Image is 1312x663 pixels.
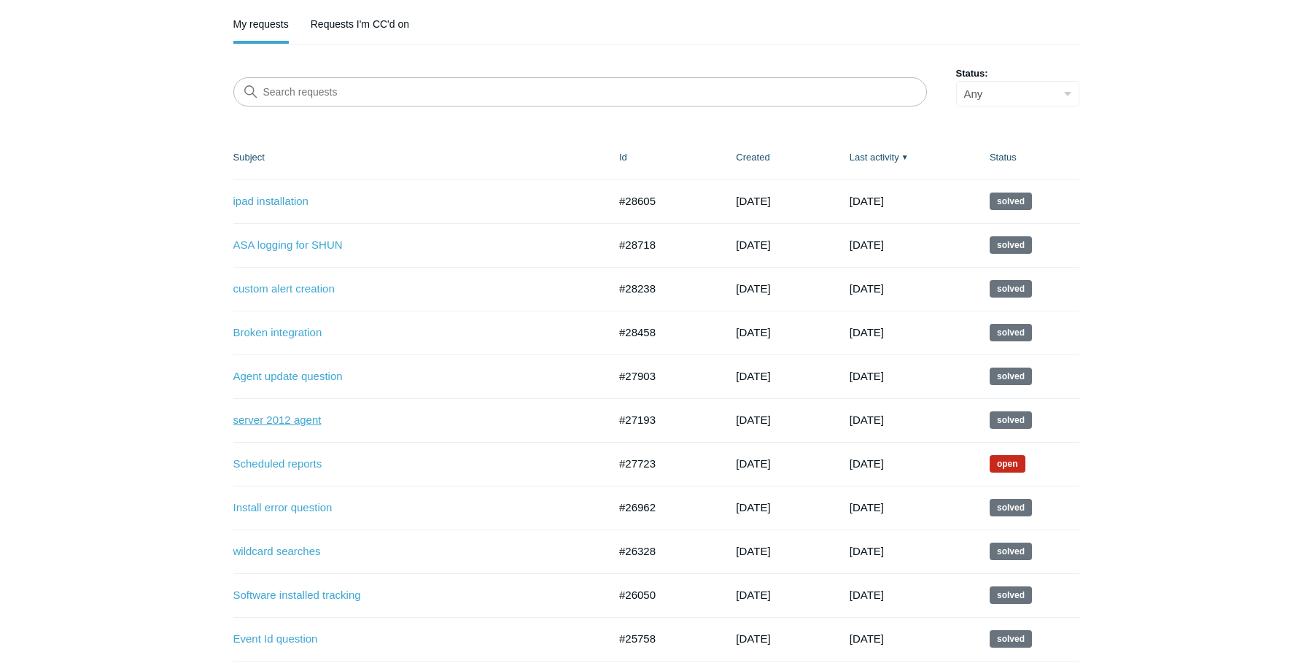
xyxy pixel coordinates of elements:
time: 07/20/2025, 13:02 [850,632,884,645]
time: 08/28/2025, 12:28 [850,457,884,470]
span: This request has been solved [990,324,1032,341]
time: 09/03/2025, 14:51 [736,370,770,382]
time: 09/10/2025, 11:03 [850,414,884,426]
a: Software installed tracking [233,587,586,604]
a: server 2012 agent [233,412,586,429]
td: #26328 [605,530,721,573]
td: #28238 [605,267,721,311]
a: ASA logging for SHUN [233,237,586,254]
time: 08/13/2025, 18:02 [850,545,884,557]
span: This request has been solved [990,368,1032,385]
a: wildcard searches [233,543,586,560]
td: #28718 [605,223,721,267]
span: This request has been solved [990,499,1032,516]
span: This request has been solved [990,543,1032,560]
time: 10/02/2025, 10:02 [850,326,884,338]
td: #27193 [605,398,721,442]
time: 09/25/2025, 15:37 [850,370,884,382]
time: 10/02/2025, 11:33 [736,195,770,207]
a: ipad installation [233,193,586,210]
time: 06/27/2025, 10:21 [736,632,770,645]
span: ▼ [901,152,909,163]
a: My requests [233,7,289,41]
time: 08/27/2025, 15:12 [736,457,770,470]
td: #28605 [605,179,721,223]
time: 08/01/2025, 16:00 [736,501,770,513]
input: Search requests [233,77,927,106]
time: 10/07/2025, 16:01 [850,239,884,251]
time: 08/03/2025, 11:02 [850,589,884,601]
td: #28458 [605,311,721,354]
a: Last activity▼ [850,152,899,163]
td: #26962 [605,486,721,530]
td: #27723 [605,442,721,486]
a: Install error question [233,500,586,516]
span: This request has been solved [990,630,1032,648]
time: 07/17/2025, 10:58 [736,545,770,557]
a: custom alert creation [233,281,586,298]
time: 10/03/2025, 17:02 [850,282,884,295]
th: Status [975,136,1079,179]
time: 10/06/2025, 14:19 [736,239,770,251]
td: #26050 [605,573,721,617]
a: Agent update question [233,368,586,385]
a: Requests I'm CC'd on [311,7,409,41]
span: This request has been solved [990,280,1032,298]
time: 09/19/2025, 10:35 [736,282,770,295]
time: 08/26/2025, 17:03 [850,501,884,513]
span: This request has been solved [990,236,1032,254]
time: 10/09/2025, 13:39 [850,195,884,207]
time: 07/09/2025, 14:46 [736,589,770,601]
a: Broken integration [233,325,586,341]
time: 09/26/2025, 13:47 [736,326,770,338]
label: Status: [956,66,1079,81]
td: #25758 [605,617,721,661]
a: Scheduled reports [233,456,586,473]
a: Event Id question [233,631,586,648]
time: 08/08/2025, 14:35 [736,414,770,426]
th: Id [605,136,721,179]
td: #27903 [605,354,721,398]
a: Created [736,152,769,163]
span: This request has been solved [990,193,1032,210]
span: This request has been solved [990,411,1032,429]
span: This request has been solved [990,586,1032,604]
span: We are working on a response for you [990,455,1025,473]
th: Subject [233,136,605,179]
